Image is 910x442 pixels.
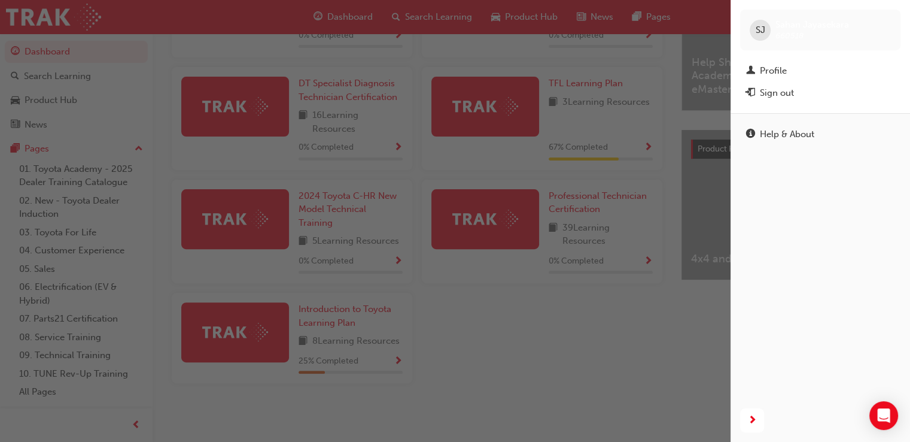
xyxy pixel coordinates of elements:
span: info-icon [746,129,755,140]
div: Open Intercom Messenger [869,401,898,430]
span: SJ [756,23,765,37]
div: Help & About [760,128,814,141]
button: Sign out [740,82,900,104]
a: Help & About [740,123,900,146]
a: Profile [740,60,900,82]
div: Profile [760,64,787,78]
div: Sign out [760,86,794,100]
span: man-icon [746,66,755,77]
span: Sahan Jayasekara [775,19,849,30]
span: exit-icon [746,88,755,99]
span: 660518 [775,31,804,41]
span: next-icon [748,413,757,428]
